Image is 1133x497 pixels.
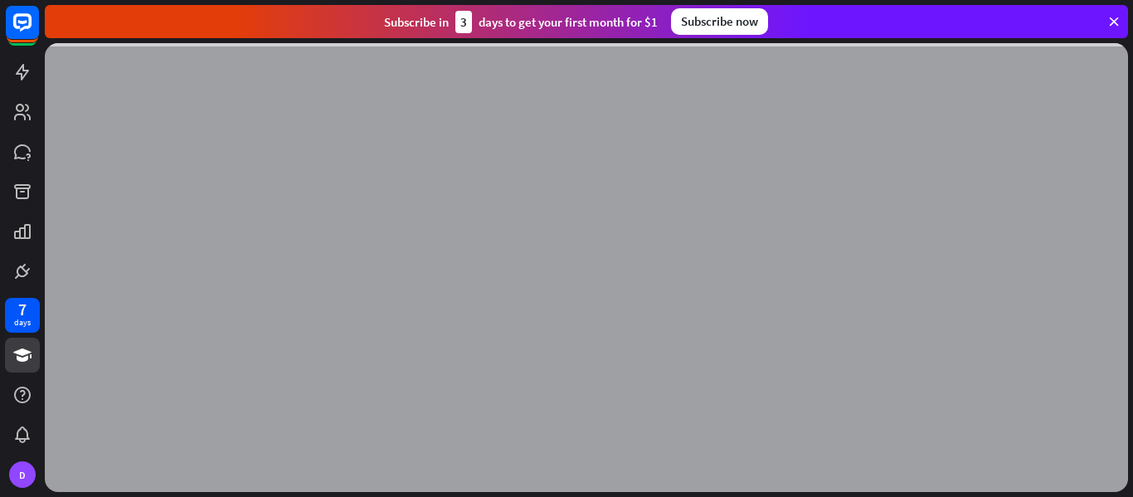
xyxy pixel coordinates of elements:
div: Subscribe in days to get your first month for $1 [384,11,658,33]
div: 7 [18,302,27,317]
a: 7 days [5,298,40,333]
div: days [14,317,31,329]
div: 3 [455,11,472,33]
div: Subscribe now [671,8,768,35]
div: D [9,461,36,488]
